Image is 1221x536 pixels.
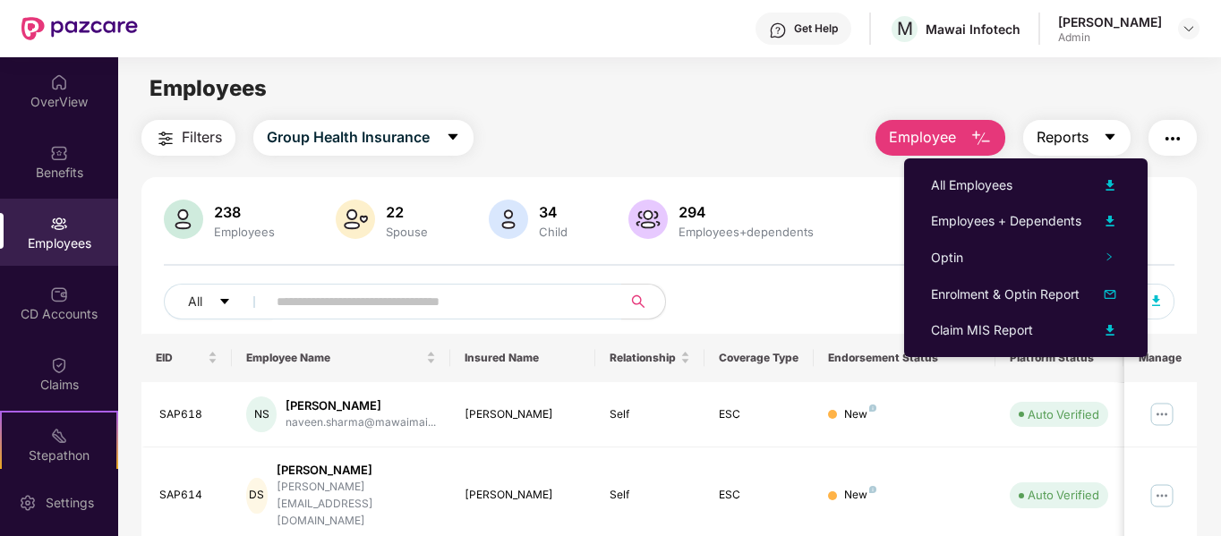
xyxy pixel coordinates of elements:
div: [PERSON_NAME][EMAIL_ADDRESS][DOMAIN_NAME] [277,479,436,530]
span: Employee Name [246,351,423,365]
div: Employees [210,225,278,239]
div: Self [610,487,690,504]
span: Optin [931,250,963,265]
div: ESC [719,406,799,423]
div: Claim MIS Report [931,320,1033,340]
button: Employee [875,120,1005,156]
img: svg+xml;base64,PHN2ZyB4bWxucz0iaHR0cDovL3d3dy53My5vcmcvMjAwMC9zdmciIHhtbG5zOnhsaW5rPSJodHRwOi8vd3... [1152,295,1161,306]
img: svg+xml;base64,PHN2ZyBpZD0iRHJvcGRvd24tMzJ4MzIiIHhtbG5zPSJodHRwOi8vd3d3LnczLm9yZy8yMDAwL3N2ZyIgd2... [1182,21,1196,36]
span: Filters [182,126,222,149]
img: svg+xml;base64,PHN2ZyB4bWxucz0iaHR0cDovL3d3dy53My5vcmcvMjAwMC9zdmciIHdpZHRoPSI4IiBoZWlnaHQ9IjgiIH... [869,404,876,412]
button: Reportscaret-down [1023,120,1131,156]
div: 22 [382,203,431,221]
div: Auto Verified [1028,486,1099,504]
div: Endorsement Status [828,351,981,365]
th: EID [141,334,233,382]
th: Employee Name [232,334,450,382]
div: 34 [535,203,571,221]
div: 238 [210,203,278,221]
th: Relationship [595,334,704,382]
div: Spouse [382,225,431,239]
div: New [844,487,876,504]
span: Group Health Insurance [267,126,430,149]
div: [PERSON_NAME] [1058,13,1162,30]
div: Self [610,406,690,423]
img: svg+xml;base64,PHN2ZyB4bWxucz0iaHR0cDovL3d3dy53My5vcmcvMjAwMC9zdmciIHhtbG5zOnhsaW5rPSJodHRwOi8vd3... [336,200,375,239]
div: 294 [675,203,817,221]
div: SAP618 [159,406,218,423]
div: Stepathon [2,447,116,464]
div: Child [535,225,571,239]
img: svg+xml;base64,PHN2ZyB4bWxucz0iaHR0cDovL3d3dy53My5vcmcvMjAwMC9zdmciIHhtbG5zOnhsaW5rPSJodHRwOi8vd3... [1099,284,1121,305]
button: search [621,284,666,319]
img: svg+xml;base64,PHN2ZyB4bWxucz0iaHR0cDovL3d3dy53My5vcmcvMjAwMC9zdmciIHhtbG5zOnhsaW5rPSJodHRwOi8vd3... [164,200,203,239]
img: svg+xml;base64,PHN2ZyBpZD0iQ0RfQWNjb3VudHMiIGRhdGEtbmFtZT0iQ0QgQWNjb3VudHMiIHhtbG5zPSJodHRwOi8vd3... [50,285,68,303]
button: Group Health Insurancecaret-down [253,120,474,156]
img: svg+xml;base64,PHN2ZyB4bWxucz0iaHR0cDovL3d3dy53My5vcmcvMjAwMC9zdmciIHhtbG5zOnhsaW5rPSJodHRwOi8vd3... [1099,174,1121,196]
th: Insured Name [450,334,596,382]
div: [PERSON_NAME] [465,487,582,504]
span: caret-down [446,130,460,146]
div: naveen.sharma@mawaimai... [286,414,436,431]
div: Employees+dependents [675,225,817,239]
div: Settings [40,494,99,512]
span: Reports [1037,126,1089,149]
div: ESC [719,487,799,504]
span: right [1105,252,1114,261]
span: Relationship [610,351,677,365]
span: EID [156,351,205,365]
img: svg+xml;base64,PHN2ZyB4bWxucz0iaHR0cDovL3d3dy53My5vcmcvMjAwMC9zdmciIHhtbG5zOnhsaW5rPSJodHRwOi8vd3... [970,128,992,149]
button: Allcaret-down [164,284,273,319]
img: svg+xml;base64,PHN2ZyBpZD0iQmVuZWZpdHMiIHhtbG5zPSJodHRwOi8vd3d3LnczLm9yZy8yMDAwL3N2ZyIgd2lkdGg9Ij... [50,144,68,162]
div: Mawai Infotech [926,21,1020,38]
img: svg+xml;base64,PHN2ZyB4bWxucz0iaHR0cDovL3d3dy53My5vcmcvMjAwMC9zdmciIHdpZHRoPSIyMSIgaGVpZ2h0PSIyMC... [50,427,68,445]
div: [PERSON_NAME] [286,397,436,414]
img: svg+xml;base64,PHN2ZyB4bWxucz0iaHR0cDovL3d3dy53My5vcmcvMjAwMC9zdmciIHdpZHRoPSI4IiBoZWlnaHQ9IjgiIH... [869,486,876,493]
img: svg+xml;base64,PHN2ZyB4bWxucz0iaHR0cDovL3d3dy53My5vcmcvMjAwMC9zdmciIHdpZHRoPSIyNCIgaGVpZ2h0PSIyNC... [155,128,176,149]
span: caret-down [218,295,231,310]
div: Auto Verified [1028,405,1099,423]
div: SAP614 [159,487,218,504]
div: NS [246,396,277,432]
img: svg+xml;base64,PHN2ZyB4bWxucz0iaHR0cDovL3d3dy53My5vcmcvMjAwMC9zdmciIHdpZHRoPSIyNCIgaGVpZ2h0PSIyNC... [1162,128,1183,149]
span: Employee [889,126,956,149]
span: All [188,292,202,311]
div: [PERSON_NAME] [465,406,582,423]
div: Admin [1058,30,1162,45]
img: svg+xml;base64,PHN2ZyBpZD0iSG9tZSIgeG1sbnM9Imh0dHA6Ly93d3cudzMub3JnLzIwMDAvc3ZnIiB3aWR0aD0iMjAiIG... [50,73,68,91]
img: svg+xml;base64,PHN2ZyBpZD0iU2V0dGluZy0yMHgyMCIgeG1sbnM9Imh0dHA6Ly93d3cudzMub3JnLzIwMDAvc3ZnIiB3aW... [19,494,37,512]
span: Employees [149,75,267,101]
img: New Pazcare Logo [21,17,138,40]
span: search [621,294,656,309]
span: caret-down [1103,130,1117,146]
img: svg+xml;base64,PHN2ZyB4bWxucz0iaHR0cDovL3d3dy53My5vcmcvMjAwMC9zdmciIHhtbG5zOnhsaW5rPSJodHRwOi8vd3... [1099,319,1121,341]
button: Filters [141,120,235,156]
div: Enrolment & Optin Report [931,285,1080,304]
img: svg+xml;base64,PHN2ZyBpZD0iSGVscC0zMngzMiIgeG1sbnM9Imh0dHA6Ly93d3cudzMub3JnLzIwMDAvc3ZnIiB3aWR0aD... [769,21,787,39]
div: DS [246,478,267,514]
div: New [844,406,876,423]
th: Coverage Type [704,334,814,382]
img: svg+xml;base64,PHN2ZyB4bWxucz0iaHR0cDovL3d3dy53My5vcmcvMjAwMC9zdmciIHhtbG5zOnhsaW5rPSJodHRwOi8vd3... [628,200,668,239]
span: M [897,18,913,39]
img: manageButton [1148,481,1176,510]
div: Get Help [794,21,838,36]
img: svg+xml;base64,PHN2ZyBpZD0iQ2xhaW0iIHhtbG5zPSJodHRwOi8vd3d3LnczLm9yZy8yMDAwL3N2ZyIgd2lkdGg9IjIwIi... [50,356,68,374]
div: [PERSON_NAME] [277,462,436,479]
img: svg+xml;base64,PHN2ZyBpZD0iRW1wbG95ZWVzIiB4bWxucz0iaHR0cDovL3d3dy53My5vcmcvMjAwMC9zdmciIHdpZHRoPS... [50,215,68,233]
div: All Employees [931,175,1012,195]
img: svg+xml;base64,PHN2ZyB4bWxucz0iaHR0cDovL3d3dy53My5vcmcvMjAwMC9zdmciIHhtbG5zOnhsaW5rPSJodHRwOi8vd3... [1099,210,1121,232]
th: Manage [1124,334,1197,382]
img: svg+xml;base64,PHN2ZyB4bWxucz0iaHR0cDovL3d3dy53My5vcmcvMjAwMC9zdmciIHhtbG5zOnhsaW5rPSJodHRwOi8vd3... [489,200,528,239]
img: manageButton [1148,400,1176,429]
div: Employees + Dependents [931,211,1081,231]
